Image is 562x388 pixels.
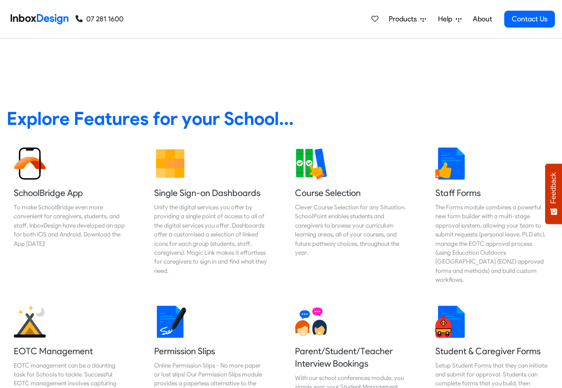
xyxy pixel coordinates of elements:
h5: EOTC Management [14,345,127,357]
a: Help [434,10,465,28]
a: SchoolBridge App To make SchoolBridge even more convenient for caregivers, students, and staff, I... [7,140,134,292]
h5: Single Sign-on Dashboards [154,187,267,199]
img: 2022_01_13_icon_grid.svg [154,148,186,180]
h5: SchoolBridge App [14,187,127,199]
img: 2022_01_18_icon_signature.svg [154,306,186,338]
img: 2022_01_13_icon_course_selection.svg [295,148,327,180]
img: 2022_01_13_icon_thumbsup.svg [435,148,467,180]
a: Products [385,10,430,28]
h5: Student & Caregiver Forms [435,345,548,357]
div: Clever Course Selection for any Situation. SchoolPoint enables students and caregivers to browse ... [295,203,408,257]
h5: Parent/Student/Teacher Interview Bookings [295,345,408,370]
div: Unify the digital services you offer by providing a single point of access to all of the digital ... [154,203,267,275]
div: To make SchoolBridge even more convenient for caregivers, students, and staff, InboxDesign have d... [14,203,127,248]
a: Single Sign-on Dashboards Unify the digital services you offer by providing a single point of acc... [147,140,274,292]
img: 2022_01_13_icon_sb_app.svg [14,148,46,180]
heading: Explore Features for your School... [7,107,555,130]
img: 2022_01_13_icon_student_form.svg [435,306,467,338]
span: Help [438,14,456,24]
a: 07 281 1600 [76,14,124,24]
a: Course Selection Clever Course Selection for any Situation. SchoolPoint enables students and care... [288,140,415,292]
img: 2022_01_25_icon_eonz.svg [14,306,46,338]
a: Contact Us [504,11,555,28]
h5: Course Selection [295,187,408,199]
h5: Staff Forms [435,187,548,199]
div: The Forms module combines a powerful new form builder with a multi-stage approval system, allowin... [435,203,548,284]
img: 2022_01_13_icon_conversation.svg [295,306,327,338]
a: Staff Forms The Forms module combines a powerful new form builder with a multi-stage approval sys... [428,140,555,292]
button: Feedback - Show survey [545,164,562,224]
h5: Permission Slips [154,345,267,357]
span: Feedback [550,172,558,204]
a: About [470,10,494,28]
span: Products [389,14,420,24]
